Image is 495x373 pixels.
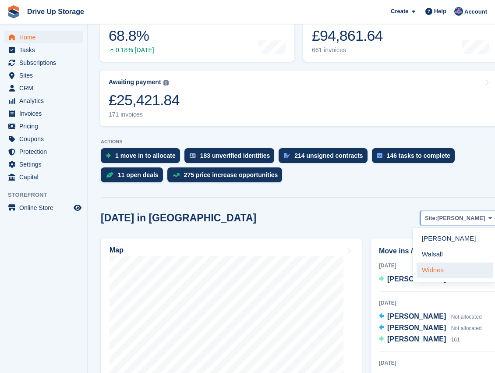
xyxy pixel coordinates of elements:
[4,202,83,214] a: menu
[379,274,470,285] a: [PERSON_NAME] Locker4
[118,171,159,178] div: 11 open deals
[19,69,72,82] span: Sites
[387,335,446,343] span: [PERSON_NAME]
[101,148,184,167] a: 1 move in to allocate
[106,172,113,178] img: deal-1b604bf984904fb50ccaf53a9ad4b4a5d6e5aea283cecdc64d6e3604feb123c2.svg
[19,171,72,183] span: Capital
[109,78,161,86] div: Awaiting payment
[19,107,72,120] span: Invoices
[19,120,72,132] span: Pricing
[19,158,72,171] span: Settings
[109,46,154,54] div: 0.18% [DATE]
[19,82,72,94] span: CRM
[451,314,482,320] span: Not allocated
[372,148,460,167] a: 146 tasks to complete
[451,277,470,283] span: Locker4
[4,107,83,120] a: menu
[377,153,382,158] img: task-75834270c22a3079a89374b754ae025e5fb1db73e45f91037f5363f120a921f8.svg
[4,69,83,82] a: menu
[4,158,83,171] a: menu
[425,214,437,223] span: Site:
[106,153,111,158] img: move_ins_to_allocate_icon-fdf77a2bb77ea45bf5b3d319d69a93e2d87916cf1d5bf7949dd705db3b84f3ca.svg
[284,153,290,158] img: contract_signature_icon-13c848040528278c33f63329250d36e43548de30e8caae1d1a13099fd9432cc5.svg
[4,44,83,56] a: menu
[101,212,256,224] h2: [DATE] in [GEOGRAPHIC_DATA]
[19,133,72,145] span: Coupons
[8,191,87,199] span: Storefront
[19,57,72,69] span: Subscriptions
[4,133,83,145] a: menu
[109,91,180,109] div: £25,421.84
[464,7,487,16] span: Account
[4,31,83,43] a: menu
[387,324,446,331] span: [PERSON_NAME]
[417,231,493,247] a: [PERSON_NAME]
[4,171,83,183] a: menu
[173,173,180,177] img: price_increase_opportunities-93ffe204e8149a01c8c9dc8f82e8f89637d9d84a8eef4429ea346261dce0b2c0.svg
[19,95,72,107] span: Analytics
[4,95,83,107] a: menu
[184,148,279,167] a: 183 unverified identities
[19,146,72,158] span: Protection
[451,325,482,331] span: Not allocated
[101,167,167,187] a: 11 open deals
[391,7,408,16] span: Create
[7,5,20,18] img: stora-icon-8386f47178a22dfd0bd8f6a31ec36ba5ce8667c1dd55bd0f319d3a0aa187defe.svg
[294,152,363,159] div: 214 unsigned contracts
[109,111,180,118] div: 171 invoices
[379,311,482,323] a: [PERSON_NAME] Not allocated
[312,27,383,45] div: £94,861.64
[4,146,83,158] a: menu
[19,31,72,43] span: Home
[279,148,371,167] a: 214 unsigned contracts
[451,337,460,343] span: 161
[24,4,88,19] a: Drive Up Storage
[19,44,72,56] span: Tasks
[387,152,451,159] div: 146 tasks to complete
[109,27,154,45] div: 68.8%
[4,57,83,69] a: menu
[184,171,278,178] div: 275 price increase opportunities
[4,82,83,94] a: menu
[115,152,176,159] div: 1 move in to allocate
[379,334,460,345] a: [PERSON_NAME] 161
[437,214,485,223] span: [PERSON_NAME]
[417,247,493,263] a: Walsall
[190,153,196,158] img: verify_identity-adf6edd0f0f0b5bbfe63781bf79b02c33cf7c696d77639b501bdc392416b5a36.svg
[19,202,72,214] span: Online Store
[110,246,124,254] h2: Map
[200,152,270,159] div: 183 unverified identities
[434,7,446,16] span: Help
[379,323,482,334] a: [PERSON_NAME] Not allocated
[312,46,383,54] div: 661 invoices
[387,313,446,320] span: [PERSON_NAME]
[4,120,83,132] a: menu
[167,167,287,187] a: 275 price increase opportunities
[100,6,294,62] a: Occupancy 68.8% 0.18% [DATE]
[454,7,463,16] img: Andy
[163,80,169,85] img: icon-info-grey-7440780725fd019a000dd9b08b2336e03edf1995a4989e88bcd33f0948082b44.svg
[417,263,493,278] a: Widnes
[72,202,83,213] a: Preview store
[387,275,446,283] span: [PERSON_NAME]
